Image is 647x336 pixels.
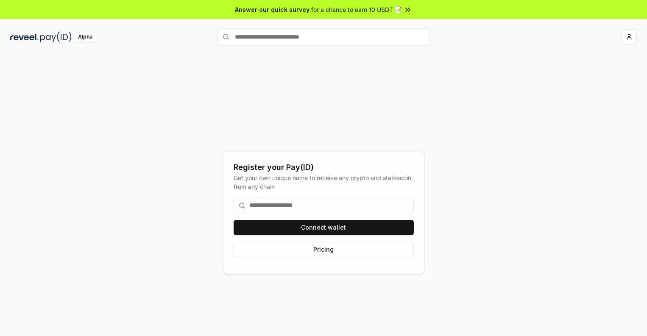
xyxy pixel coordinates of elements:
div: Get your own unique name to receive any crypto and stablecoin, from any chain [234,173,414,191]
img: pay_id [40,32,72,42]
span: for a chance to earn 10 USDT 📝 [311,5,402,14]
button: Connect wallet [234,220,414,235]
div: Register your Pay(ID) [234,161,414,173]
button: Pricing [234,242,414,257]
img: reveel_dark [10,32,39,42]
div: Alpha [73,32,97,42]
span: Answer our quick survey [235,5,310,14]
